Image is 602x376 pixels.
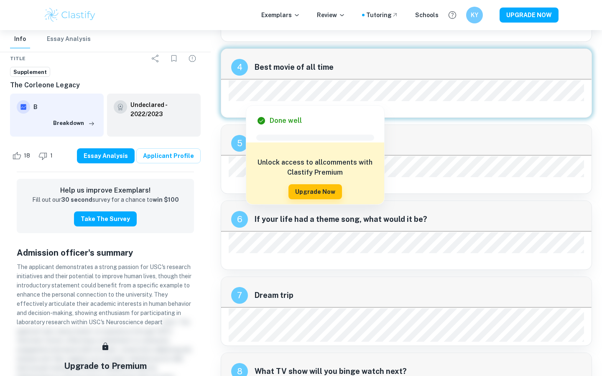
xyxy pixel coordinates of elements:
[10,80,201,90] h6: The Corleone Legacy
[36,149,57,163] div: Dislike
[10,55,26,62] span: Title
[10,67,50,77] a: Supplement
[61,196,92,203] strong: 30 second
[288,184,342,199] button: Upgrade Now
[231,135,248,152] div: recipe
[445,8,459,22] button: Help and Feedback
[10,30,30,48] button: Info
[366,10,398,20] a: Tutoring
[317,10,345,20] p: Review
[231,211,248,228] div: recipe
[255,61,582,73] span: Best movie of all time
[255,213,582,225] span: If your life had a theme song, what would it be?
[250,158,380,178] h6: Unlock access to all comments with Clastify Premium
[33,102,97,112] h6: B
[74,211,137,226] button: Take the Survey
[19,152,35,160] span: 18
[10,68,50,76] span: Supplement
[500,8,559,23] button: UPGRADE NOW
[32,196,179,205] p: Fill out our survey for a chance to
[43,7,97,23] img: Clastify logo
[147,50,164,67] div: Share
[255,137,582,149] span: Dream job
[17,264,191,325] span: The applicant demonstrates a strong passion for USC's research initiatives and their potential to...
[466,7,483,23] button: KY
[153,196,179,203] strong: win $100
[166,50,182,67] div: Bookmark
[10,149,35,163] div: Like
[17,246,194,259] h5: Admission officer's summary
[136,148,201,163] a: Applicant Profile
[255,290,582,301] span: Dream trip
[415,10,439,20] a: Schools
[64,360,147,372] h5: Upgrade to Premium
[77,148,135,163] button: Essay Analysis
[130,100,194,119] a: Undeclared - 2022/2023
[47,30,91,48] button: Essay Analysis
[23,185,187,196] h6: Help us improve Exemplars!
[470,10,480,20] h6: KY
[231,287,248,304] div: recipe
[270,116,302,126] h6: Done well
[261,10,300,20] p: Exemplars
[51,117,97,130] button: Breakdown
[46,152,57,160] span: 1
[184,50,201,67] div: Report issue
